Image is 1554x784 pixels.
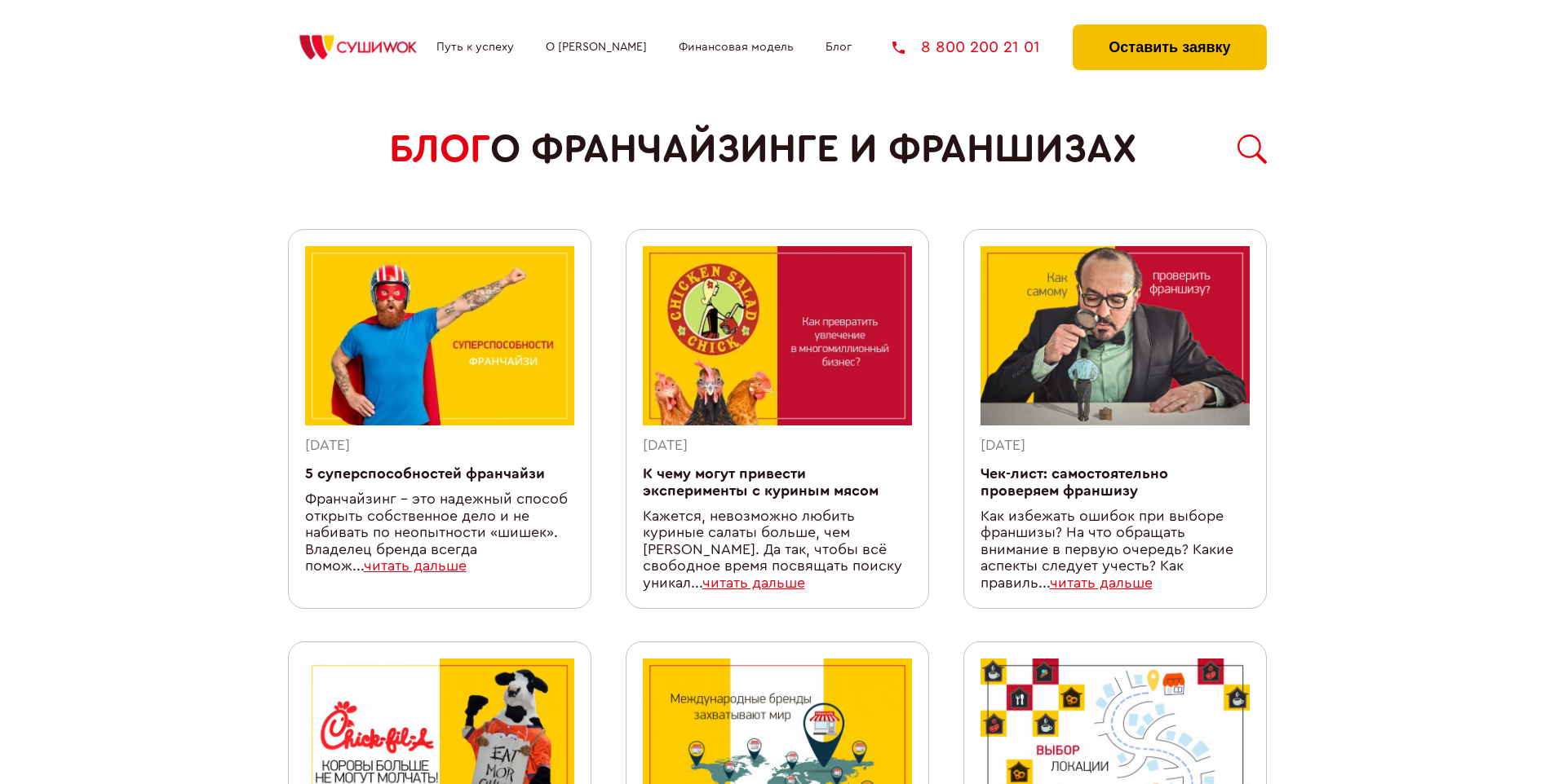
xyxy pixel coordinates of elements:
[981,438,1250,455] div: [DATE]
[892,39,1040,55] a: 8 800 200 21 01
[1073,24,1266,70] button: Оставить заявку
[546,41,647,54] a: О [PERSON_NAME]
[305,467,545,481] a: 5 суперспособностей франчайзи
[490,127,1136,172] span: о франчайзинге и франшизах
[364,559,467,573] a: читать дальше
[305,491,574,575] div: Франчайзинг – это надежный способ открыть собственное дело и не набивать по неопытности «шишек». ...
[826,41,852,54] a: Блог
[981,467,1168,498] a: Чек-лист: самостоятельно проверяем франшизу
[643,509,912,592] div: Кажется, невозможно любить куриные салаты больше, чем [PERSON_NAME]. Да так, чтобы всё свободное ...
[679,41,794,54] a: Финансовая модель
[921,39,1040,55] span: 8 800 200 21 01
[643,467,879,498] a: К чему могут привести эксперименты с куриным мясом
[643,438,912,455] div: [DATE]
[389,127,490,172] span: БЛОГ
[1050,576,1153,590] a: читать дальше
[305,438,574,455] div: [DATE]
[436,41,514,54] a: Путь к успеху
[702,576,805,590] a: читать дальше
[981,509,1250,592] div: Как избежать ошибок при выборе франшизы? На что обращать внимание в первую очередь? Какие аспекты...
